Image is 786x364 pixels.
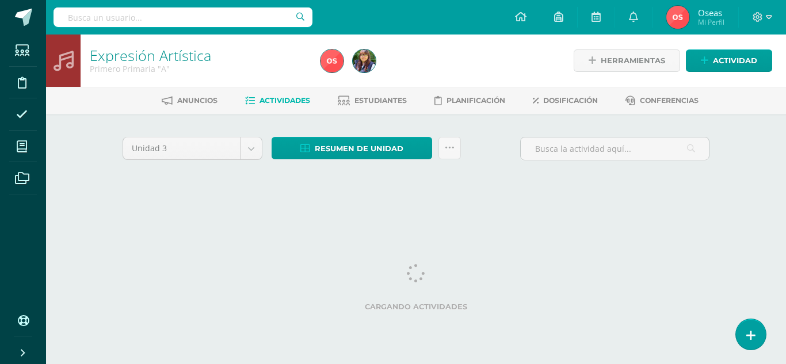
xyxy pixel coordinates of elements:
[177,96,218,105] span: Anuncios
[162,91,218,110] a: Anuncios
[354,96,407,105] span: Estudiantes
[320,49,344,72] img: c1e085937ed53ba2d441701328729041.png
[625,91,699,110] a: Conferencias
[574,49,680,72] a: Herramientas
[698,17,724,27] span: Mi Perfil
[90,47,307,63] h1: Expresión Artística
[713,50,757,71] span: Actividad
[90,63,307,74] div: Primero Primaria 'A'
[260,96,310,105] span: Actividades
[543,96,598,105] span: Dosificación
[123,137,262,159] a: Unidad 3
[315,138,403,159] span: Resumen de unidad
[90,45,211,65] a: Expresión Artística
[533,91,598,110] a: Dosificación
[434,91,505,110] a: Planificación
[123,302,709,311] label: Cargando actividades
[521,137,709,160] input: Busca la actividad aquí...
[686,49,772,72] a: Actividad
[640,96,699,105] span: Conferencias
[666,6,689,29] img: c1e085937ed53ba2d441701328729041.png
[132,137,231,159] span: Unidad 3
[447,96,505,105] span: Planificación
[698,7,724,18] span: Oseas
[245,91,310,110] a: Actividades
[338,91,407,110] a: Estudiantes
[601,50,665,71] span: Herramientas
[54,7,312,27] input: Busca un usuario...
[272,137,432,159] a: Resumen de unidad
[353,49,376,72] img: d02f7b5d7dd3d7b9e4d2ee7bbdbba8a0.png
